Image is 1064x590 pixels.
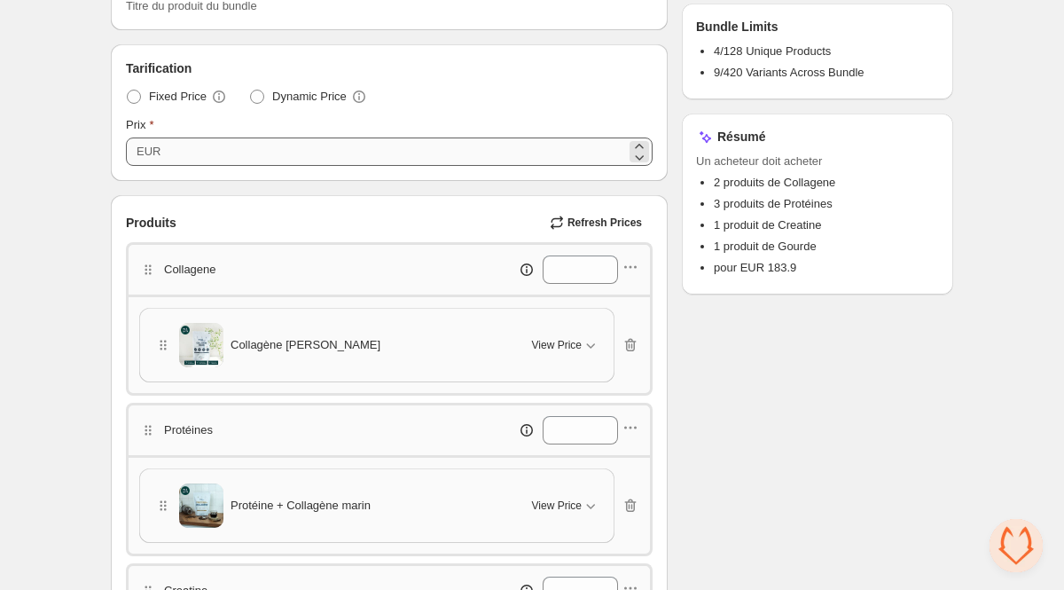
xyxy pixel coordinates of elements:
[714,259,939,277] li: pour EUR 183.9
[137,143,160,161] div: EUR
[543,210,653,235] button: Refresh Prices
[714,216,939,234] li: 1 produit de Creatine
[990,519,1043,572] a: Ouvrir le chat
[164,421,213,439] p: Protéines
[272,88,347,106] span: Dynamic Price
[179,323,223,367] img: Collagène Marin Confort
[714,174,939,192] li: 2 produits de Collagene
[532,499,582,513] span: View Price
[696,153,939,170] span: Un acheteur doit acheter
[149,88,207,106] span: Fixed Price
[567,216,642,230] span: Refresh Prices
[714,195,939,213] li: 3 produits de Protéines
[231,497,371,515] span: Protéine + Collagène marin
[126,116,153,134] label: Prix
[231,336,380,354] span: Collagène [PERSON_NAME]
[126,214,176,232] span: Produits
[714,44,831,58] span: 4/128 Unique Products
[164,261,216,279] p: Collagene
[714,238,939,256] li: 1 produit de Gourde
[532,338,582,352] span: View Price
[126,59,192,77] span: Tarification
[696,18,778,35] h3: Bundle Limits
[717,128,765,146] h3: Résumé
[521,331,610,359] button: View Price
[521,492,610,520] button: View Price
[179,484,223,528] img: Protéine + Collagène marin
[714,66,864,79] span: 9/420 Variants Across Bundle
